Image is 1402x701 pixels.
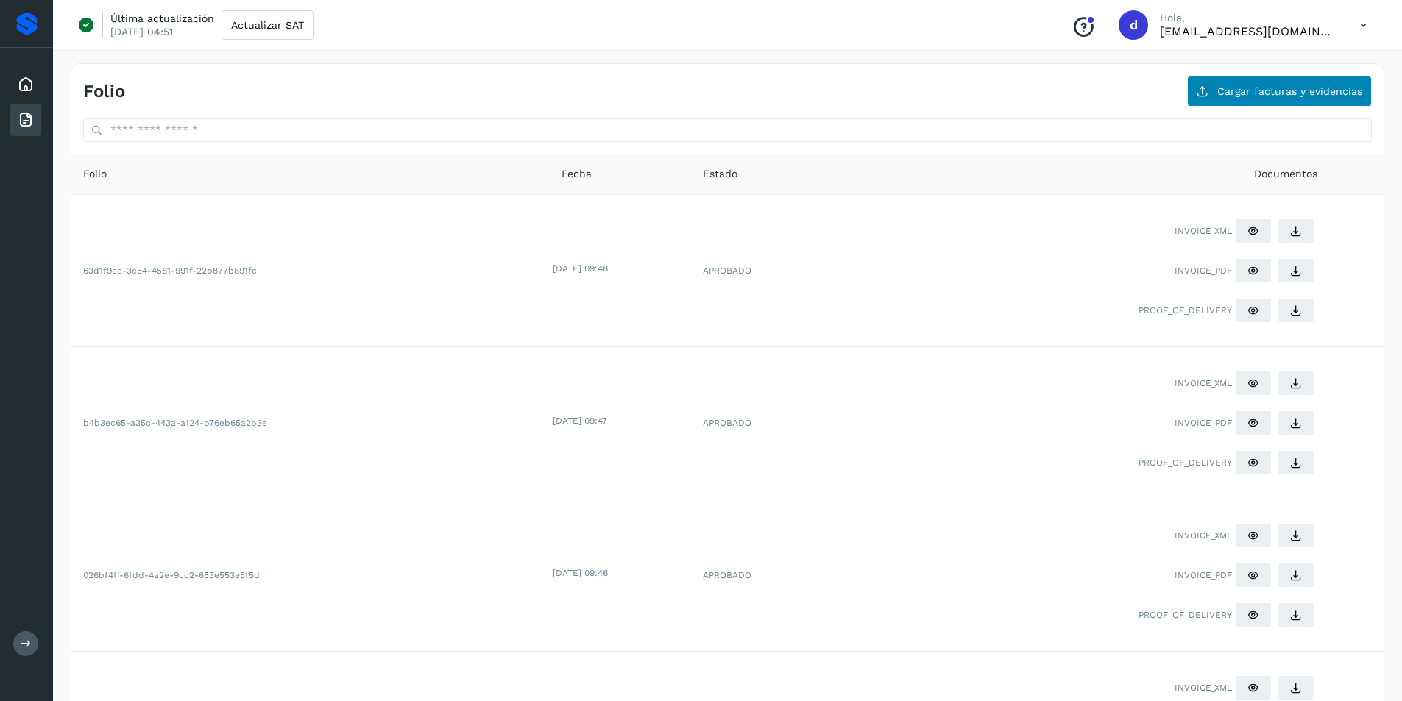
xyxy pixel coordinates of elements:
td: 63d1f9cc-3c54-4581-991f-22b877b891fc [71,195,550,347]
p: Última actualización [110,12,214,25]
span: INVOICE_XML [1175,681,1232,694]
span: INVOICE_XML [1175,377,1232,390]
div: [DATE] 09:47 [553,414,687,427]
span: PROOF_OF_DELIVERY [1139,608,1232,622]
span: INVOICE_XML [1175,529,1232,542]
td: 026bf4ff-6fdd-4a2e-9cc2-653e553e5f5d [71,499,550,652]
p: Hola, [1160,12,1336,24]
td: APROBADO [691,499,863,652]
span: INVOICE_PDF [1175,264,1232,277]
span: INVOICE_PDF [1175,416,1232,430]
span: Documentos [1254,166,1317,182]
div: Facturas [10,104,41,136]
div: [DATE] 09:48 [553,262,687,275]
span: Fecha [562,166,592,182]
span: PROOF_OF_DELIVERY [1139,456,1232,469]
span: PROOF_OF_DELIVERY [1139,304,1232,317]
button: Cargar facturas y evidencias [1187,76,1372,107]
span: INVOICE_PDF [1175,569,1232,582]
p: [DATE] 04:51 [110,25,173,38]
td: APROBADO [691,195,863,347]
td: b4b3ec65-a35c-443a-a124-b76eb65a2b3e [71,347,550,499]
button: Actualizar SAT [222,10,314,40]
span: Cargar facturas y evidencias [1217,86,1362,96]
span: INVOICE_XML [1175,224,1232,238]
p: direccion@flenasa.com [1160,24,1336,38]
span: Actualizar SAT [231,20,304,30]
div: Inicio [10,68,41,101]
h4: Folio [83,81,125,102]
div: [DATE] 09:46 [553,566,687,580]
span: Estado [703,166,737,182]
span: Folio [83,166,107,182]
td: APROBADO [691,347,863,499]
